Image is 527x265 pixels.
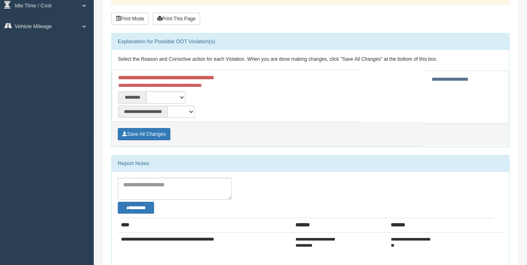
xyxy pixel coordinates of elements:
div: Explanation for Possible DOT Violation(s) [112,33,509,50]
button: Print Mode [111,13,149,25]
div: Report Notes [112,155,509,172]
button: Save [118,128,170,140]
button: Change Filter Options [118,202,154,214]
div: Select the Reason and Corrective action for each Violation. When you are done making changes, cli... [112,50,509,69]
button: Print This Page [153,13,200,25]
